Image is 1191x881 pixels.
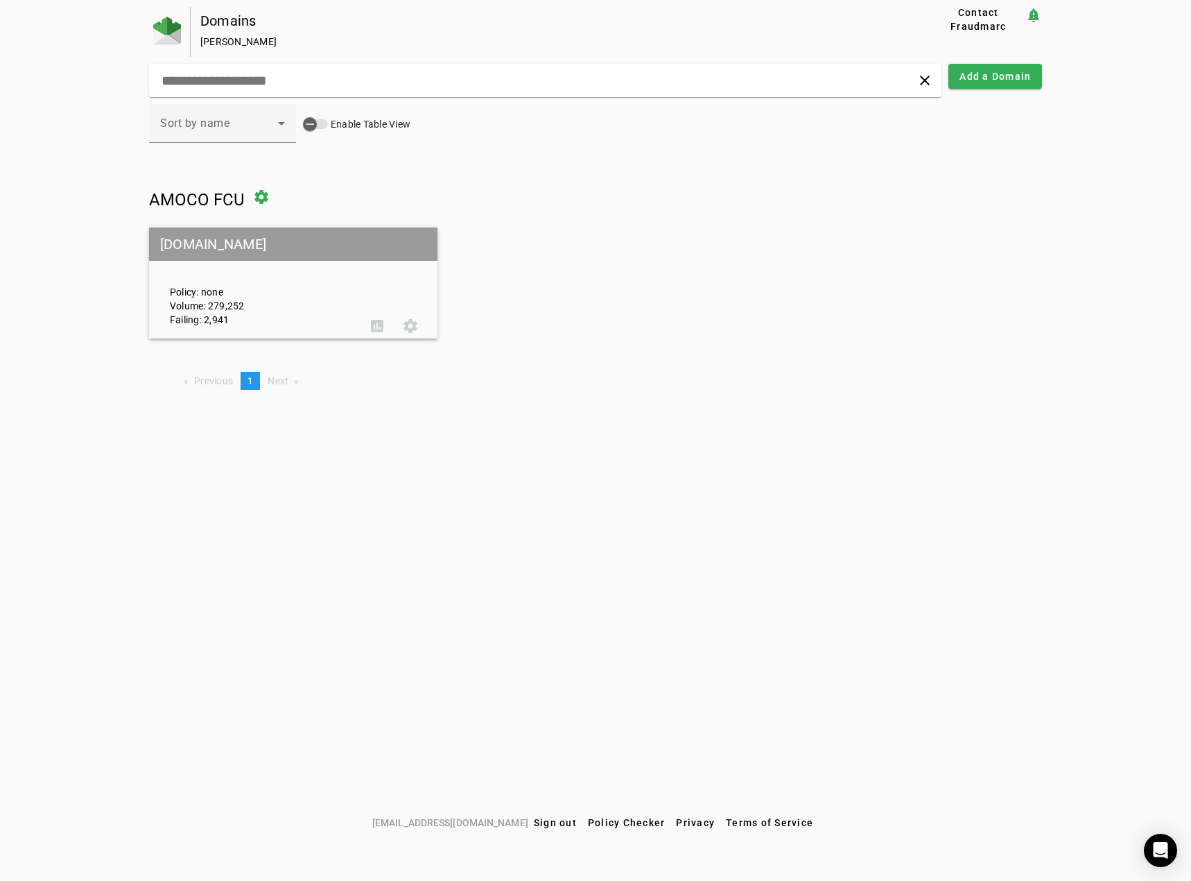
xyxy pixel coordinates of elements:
app-page-header: Domains [149,7,1043,57]
div: Open Intercom Messenger [1144,834,1177,867]
img: Fraudmarc Logo [153,17,181,44]
div: Domains [200,14,887,28]
span: Policy Checker [588,817,666,828]
span: [EMAIL_ADDRESS][DOMAIN_NAME] [372,815,528,830]
button: DMARC Report [360,309,394,343]
button: Terms of Service [720,810,819,835]
span: Next [268,375,288,386]
mat-icon: notification_important [1025,7,1042,24]
div: Policy: none Volume: 279,252 Failing: 2,941 [159,240,360,327]
span: Contact Fraudmarc [937,6,1020,33]
span: AMOCO FCU [149,190,245,209]
mat-grid-tile-header: [DOMAIN_NAME] [149,228,437,261]
label: Enable Table View [328,117,410,131]
button: Add a Domain [948,64,1042,89]
button: Policy Checker [582,810,671,835]
button: Privacy [670,810,720,835]
span: Add a Domain [959,69,1031,83]
span: Privacy [676,817,715,828]
span: Sort by name [160,117,229,130]
button: Settings [394,309,427,343]
span: Terms of Service [726,817,813,828]
button: Contact Fraudmarc [931,7,1025,32]
span: Sign out [534,817,577,828]
nav: Pagination [149,372,1043,390]
div: [PERSON_NAME] [200,35,887,49]
span: 1 [247,375,253,386]
span: Previous [194,375,233,386]
button: Sign out [528,810,582,835]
